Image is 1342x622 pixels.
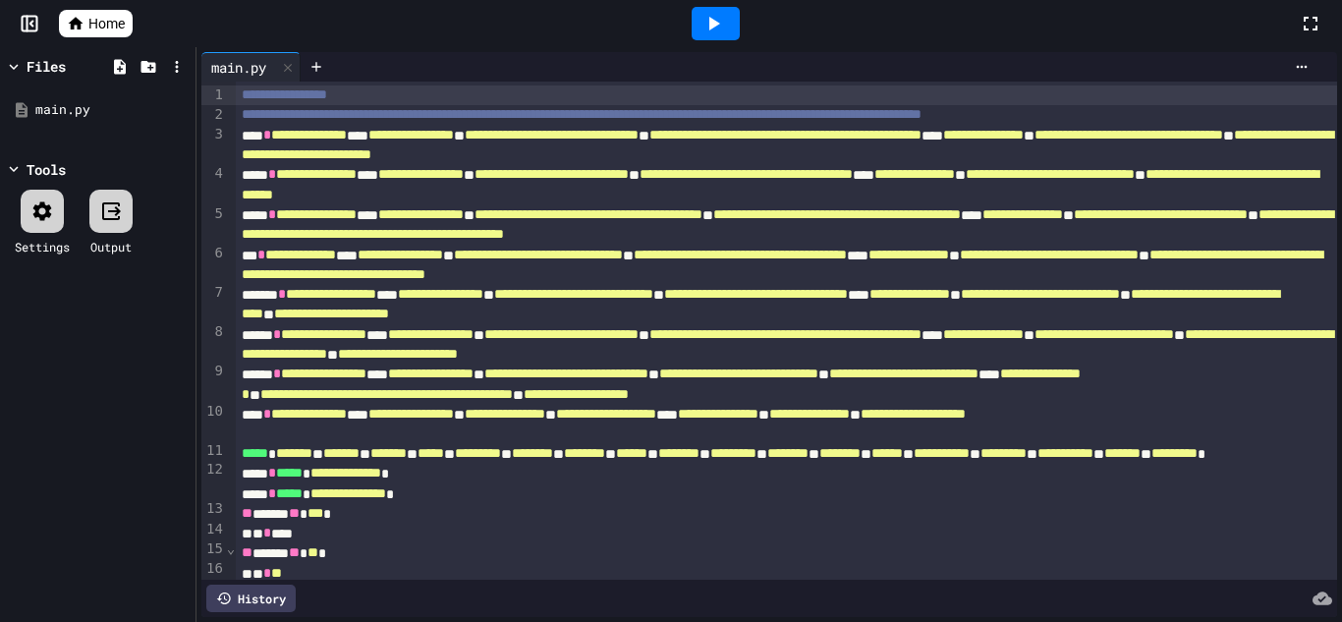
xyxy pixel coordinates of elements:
div: Output [90,238,132,255]
div: 17 [201,579,226,598]
a: Home [59,10,133,37]
div: main.py [35,100,189,120]
div: Settings [15,238,70,255]
div: History [206,585,296,612]
div: 7 [201,283,226,322]
div: 16 [201,559,226,579]
span: Home [88,14,125,33]
div: 4 [201,164,226,203]
div: 2 [201,105,226,125]
div: 14 [201,520,226,539]
div: 13 [201,499,226,519]
span: Fold line [226,540,236,556]
div: 11 [201,441,226,461]
div: 3 [201,125,226,164]
div: main.py [201,52,301,82]
div: Tools [27,159,66,180]
div: 10 [201,402,226,441]
div: 15 [201,539,226,559]
div: 1 [201,85,226,105]
div: 12 [201,460,226,499]
div: main.py [201,57,276,78]
div: 5 [201,204,226,244]
div: 9 [201,362,226,401]
div: 8 [201,322,226,362]
div: Files [27,56,66,77]
div: 6 [201,244,226,283]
